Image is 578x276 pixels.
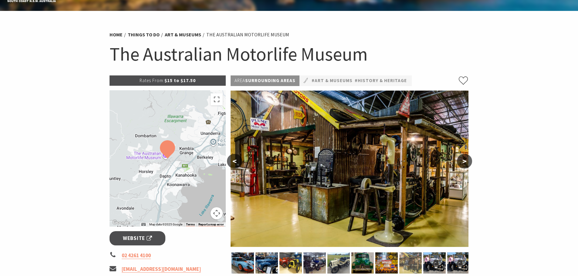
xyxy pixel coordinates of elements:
button: > [457,154,472,168]
a: Things To Do [128,32,160,38]
a: [EMAIL_ADDRESS][DOMAIN_NAME] [122,266,201,273]
img: Google [111,219,131,227]
a: Art & Museums [165,32,201,38]
h1: The Australian Motorlife Museum [110,42,469,66]
button: Map camera controls [211,207,223,219]
a: Open this area in Google Maps (opens a new window) [111,219,131,227]
a: #History & Heritage [355,77,407,85]
a: 02 4261 4100 [122,252,151,259]
p: Surrounding Areas [231,75,299,86]
img: TAMM [375,252,398,274]
span: Map data ©2025 Google [149,223,182,226]
a: Report a map error [198,223,224,226]
a: #Art & Museums [312,77,353,85]
button: < [227,154,242,168]
img: 1904 Innes [327,252,350,274]
a: Terms (opens in new tab) [186,223,195,226]
img: TAMM [351,252,374,274]
a: Home [110,32,123,38]
span: Area [235,78,245,83]
img: The Australian MOTORLIFE Museum [255,252,278,274]
img: Republic Truck [279,252,302,274]
li: The Australian Motorlife Museum [206,31,289,39]
a: Website [110,231,166,245]
span: Website [123,234,152,242]
img: The Australian Motorlife Museum [447,252,470,274]
img: The Australian MOTORLIFE Museum [232,252,254,274]
span: Rates From: [140,78,164,83]
p: $15 to $17.50 [110,75,226,86]
button: Toggle fullscreen view [211,93,223,105]
img: TAMM [231,91,468,247]
img: TAMM [399,252,422,274]
img: Motorlife [303,252,326,274]
button: Keyboard shortcuts [141,222,146,227]
img: The Australian Motorlife Museum [423,252,446,274]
